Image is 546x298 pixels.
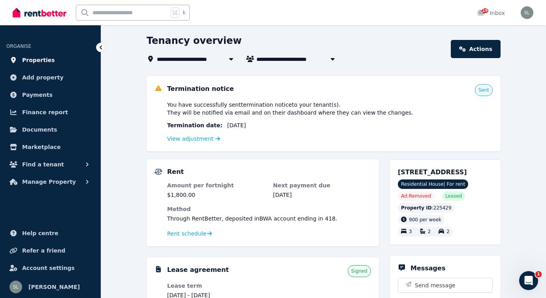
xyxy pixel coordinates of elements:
[6,122,94,138] a: Documents
[22,90,53,100] span: Payments
[6,52,94,68] a: Properties
[478,87,489,93] span: Sent
[6,87,94,103] a: Payments
[28,282,80,292] span: [PERSON_NAME]
[167,191,265,199] dd: $1,800.00
[482,8,488,13] span: 19
[6,225,94,241] a: Help centre
[409,229,412,235] span: 3
[227,121,246,129] span: [DATE]
[167,282,265,290] dt: Lease term
[6,43,31,49] span: ORGANISE
[167,265,229,275] h5: Lease agreement
[398,278,492,292] button: Send message
[398,203,455,213] div: : 225429
[535,271,542,277] span: 1
[6,70,94,85] a: Add property
[6,157,94,172] button: Find a tenant
[477,9,505,17] div: Inbox
[351,268,367,274] span: Signed
[22,142,60,152] span: Marketplace
[22,125,57,134] span: Documents
[6,260,94,276] a: Account settings
[167,84,234,94] h5: Termination notice
[410,264,445,273] h5: Messages
[409,217,441,223] span: 900 per week
[22,73,64,82] span: Add property
[22,108,68,117] span: Finance report
[446,229,450,235] span: 2
[167,136,220,142] a: View adjustment
[22,246,65,255] span: Refer a friend
[22,177,76,187] span: Manage Property
[22,228,58,238] span: Help centre
[147,34,242,47] h1: Tenancy overview
[398,168,467,176] span: [STREET_ADDRESS]
[273,181,371,189] dt: Next payment due
[13,7,66,19] img: RentBetter
[22,160,64,169] span: Find a tenant
[167,205,371,213] dt: Method
[22,55,55,65] span: Properties
[154,169,162,175] img: Rental Payments
[401,193,431,199] span: Ad: Removed
[451,40,501,58] a: Actions
[521,6,533,19] img: Sean Lennon
[519,271,538,290] iframe: Intercom live chat
[167,215,337,222] span: Through RentBetter , deposited in BWA account ending in 418 .
[167,101,413,117] span: You have successfully sent termination notice to your tenant(s) . They will be notified via email...
[445,193,462,199] span: Leased
[428,229,431,235] span: 2
[6,104,94,120] a: Finance report
[9,281,22,293] img: Sean Lennon
[167,230,206,238] span: Rent schedule
[167,230,212,238] a: Rent schedule
[398,179,468,189] span: Residential House | For rent
[6,174,94,190] button: Manage Property
[6,243,94,258] a: Refer a friend
[167,181,265,189] dt: Amount per fortnight
[415,281,456,289] span: Send message
[183,9,185,16] span: k
[167,121,222,129] span: Termination date :
[22,263,75,273] span: Account settings
[273,191,371,199] dd: [DATE]
[6,139,94,155] a: Marketplace
[167,167,184,177] h5: Rent
[401,205,432,211] span: Property ID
